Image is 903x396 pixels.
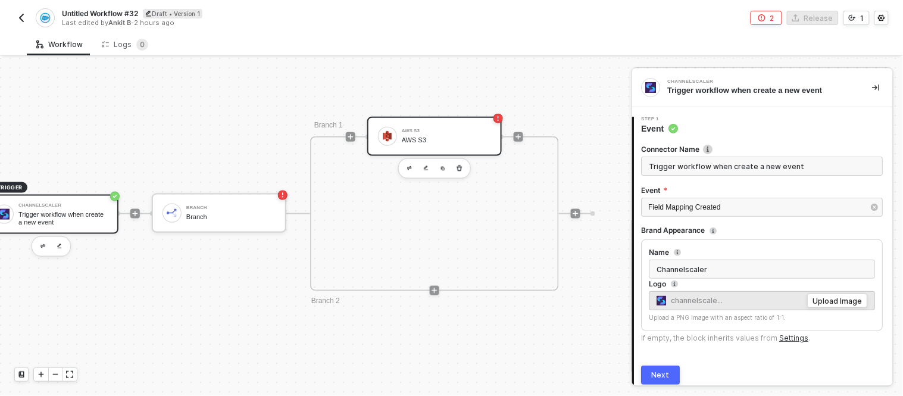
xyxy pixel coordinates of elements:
[642,366,680,385] button: Next
[657,296,667,305] img: Account Icon
[787,11,839,25] button: Release
[652,370,670,380] div: Next
[62,18,451,27] div: Last edited by - 2 hours ago
[311,296,383,308] div: Branch 2
[632,117,893,385] div: Step 1Event Connector Nameicon-infoEventField Mapping CreatedBrand AppearanceNameLogoAccount Icon...
[66,371,73,378] span: icon-expand
[873,84,880,91] span: icon-collapse-right
[642,333,811,343] div: If empty, the block inherits values from .
[808,294,868,308] button: Upload Image
[770,13,774,23] div: 2
[674,249,682,256] span: icon-info
[36,239,50,254] button: edit-cred
[40,244,45,248] img: edit-cred
[493,114,503,123] span: icon-error-page
[671,280,679,288] span: icon-info
[382,131,393,142] img: icon
[278,191,288,200] span: icon-error-page
[649,279,667,289] div: Logo
[642,185,883,195] label: Event
[18,211,108,226] div: Trigger workflow when create a new event
[314,120,386,132] div: Branch 1
[402,136,491,144] div: AWS S3
[843,11,870,25] button: 1
[642,157,883,176] input: Enter description
[710,227,717,235] span: icon-info
[649,314,786,321] span: Upload a PNG image with an aspect ratio of 1:1.
[186,213,276,221] div: Branch
[167,208,177,219] img: icon
[18,203,108,208] div: Channelscaler
[407,166,412,170] img: edit-cred
[38,371,45,378] span: icon-play
[668,79,846,84] div: Channelscaler
[347,133,354,141] span: icon-play
[649,260,876,279] input: Please enter a name
[431,287,438,294] span: icon-play
[57,244,62,249] img: edit-cred
[646,82,657,93] img: integration-icon
[657,294,723,307] span: channelscale...
[17,13,26,23] img: back
[642,144,883,154] label: Connector Name
[186,205,276,210] div: Branch
[780,333,809,342] a: Settings
[143,9,202,18] div: Draft • Version 1
[572,210,579,217] span: icon-play
[40,13,50,23] img: integration-icon
[642,117,679,121] span: Step 1
[52,371,59,378] span: icon-minus
[878,14,885,21] span: icon-settings
[642,226,705,235] div: Brand Appearance
[704,145,713,154] img: icon-info
[668,85,854,96] div: Trigger workflow when create a new event
[108,18,131,27] span: Ankit B
[436,161,450,176] button: copy-block
[813,296,863,306] div: Upload Image
[649,248,670,257] div: Name
[402,129,491,133] div: AWS S3
[649,203,721,211] span: Field Mapping Created
[751,11,782,25] button: 2
[132,210,139,217] span: icon-play
[642,123,679,135] span: Event
[136,39,148,51] sup: 0
[145,10,152,17] span: icon-edit
[861,13,864,23] div: 1
[849,14,856,21] span: icon-versioning
[419,161,433,176] button: edit-cred
[102,39,148,51] div: Logs
[424,166,429,171] img: edit-cred
[402,161,417,176] button: edit-cred
[110,192,120,201] span: icon-success-page
[36,40,83,49] div: Workflow
[758,14,765,21] span: icon-error-page
[14,11,29,25] button: back
[440,166,445,171] img: copy-block
[62,8,138,18] span: Untitled Workflow #32
[52,239,67,254] button: edit-cred
[515,133,522,141] span: icon-play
